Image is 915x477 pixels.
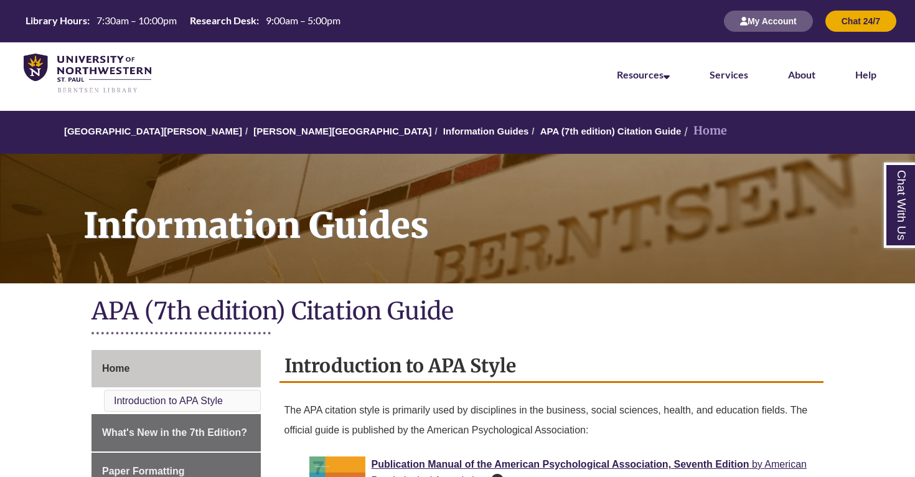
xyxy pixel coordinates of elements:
[788,68,815,80] a: About
[185,14,261,27] th: Research Desk:
[279,350,824,383] h2: Introduction to APA Style
[91,296,823,329] h1: APA (7th edition) Citation Guide
[540,126,682,136] a: APA (7th edition) Citation Guide
[102,363,129,374] span: Home
[91,350,261,387] a: Home
[724,16,813,26] a: My Account
[102,427,247,438] span: What's New in the 7th Edition?
[724,11,813,32] button: My Account
[752,459,762,470] span: by
[91,414,261,451] a: What's New in the 7th Edition?
[855,68,876,80] a: Help
[102,466,184,476] span: Paper Formatting
[70,154,915,267] h1: Information Guides
[284,395,819,445] p: The APA citation style is primarily used by disciplines in the business, social sciences, health,...
[21,14,345,27] table: Hours Today
[24,54,151,94] img: UNWSP Library Logo
[825,11,896,32] button: Chat 24/7
[443,126,529,136] a: Information Guides
[21,14,345,29] a: Hours Today
[372,459,749,470] span: Publication Manual of the American Psychological Association, Seventh Edition
[617,68,670,80] a: Resources
[266,14,340,26] span: 9:00am – 5:00pm
[681,122,727,140] li: Home
[21,14,91,27] th: Library Hours:
[825,16,896,26] a: Chat 24/7
[710,68,748,80] a: Services
[253,126,431,136] a: [PERSON_NAME][GEOGRAPHIC_DATA]
[96,14,177,26] span: 7:30am – 10:00pm
[114,395,223,406] a: Introduction to APA Style
[64,126,242,136] a: [GEOGRAPHIC_DATA][PERSON_NAME]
